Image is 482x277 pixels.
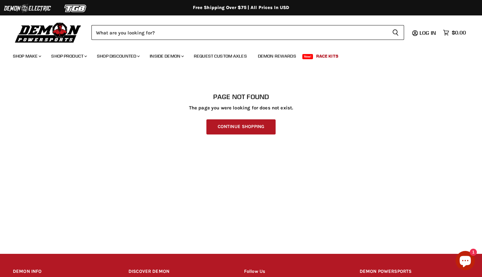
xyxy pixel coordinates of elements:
span: $0.00 [452,30,466,36]
img: Demon Electric Logo 2 [3,2,52,14]
a: Shop Discounted [92,50,144,63]
form: Product [91,25,404,40]
a: Demon Rewards [253,50,301,63]
a: Log in [417,30,440,36]
h1: Page not found [13,93,469,101]
img: Demon Powersports [13,21,83,44]
a: Inside Demon [145,50,188,63]
ul: Main menu [8,47,464,63]
a: Request Custom Axles [189,50,252,63]
a: Race Kits [311,50,343,63]
a: $0.00 [440,28,469,37]
p: The page you were looking for does not exist. [13,105,469,111]
span: New! [302,54,313,59]
a: Shop Make [8,50,45,63]
img: TGB Logo 2 [52,2,100,14]
a: Shop Product [46,50,91,63]
input: Search [91,25,387,40]
inbox-online-store-chat: Shopify online store chat [454,251,477,272]
button: Search [387,25,404,40]
span: Log in [420,30,436,36]
a: Continue Shopping [206,119,276,134]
